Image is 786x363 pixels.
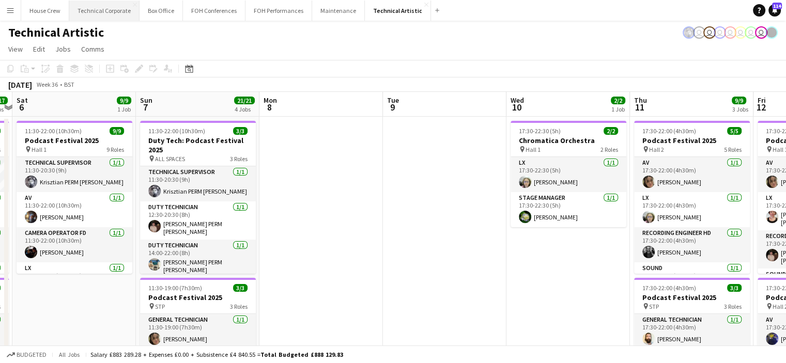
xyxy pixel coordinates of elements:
span: Wed [511,96,524,105]
app-user-avatar: Sally PERM Pochciol [693,26,705,39]
div: 4 Jobs [235,105,254,113]
span: 114 [772,3,782,9]
app-job-card: 11:30-22:00 (10h30m)3/3Duty Tech: Podcast Festival 2025 ALL SPACES3 RolesTechnical Supervisor1/11... [140,121,256,274]
button: House Crew [21,1,69,21]
h3: Duty Tech: Podcast Festival 2025 [140,136,256,154]
span: 8 [262,101,277,113]
button: FOH Conferences [183,1,245,21]
div: [DATE] [8,80,32,90]
span: 11:30-19:00 (7h30m) [148,284,202,292]
app-card-role: Camera Operator FD1/111:30-22:00 (10h30m)[PERSON_NAME] [17,227,132,262]
app-card-role: General Technician1/111:30-19:00 (7h30m)[PERSON_NAME] [140,314,256,349]
app-job-card: 17:30-22:00 (4h30m)5/5Podcast Festival 2025 Hall 25 RolesAV1/117:30-22:00 (4h30m)[PERSON_NAME]LX1... [634,121,750,274]
app-card-role: Duty Technician1/114:00-22:00 (8h)[PERSON_NAME] PERM [PERSON_NAME] [140,240,256,278]
app-card-role: Technical Supervisor1/111:30-20:30 (9h)Krisztian PERM [PERSON_NAME] [140,166,256,201]
button: Technical Artistic [365,1,431,21]
app-card-role: Sound1/117:30-22:00 (4h30m) [634,262,750,297]
span: Budgeted [17,351,47,358]
span: 6 [15,101,28,113]
span: 2 Roles [600,146,618,153]
div: 1 Job [117,105,131,113]
div: BST [64,81,74,88]
h3: Podcast Festival 2025 [17,136,132,145]
span: Edit [33,44,45,54]
span: 21/21 [234,97,255,104]
app-user-avatar: Abby Hubbard [703,26,716,39]
h3: Chromatica Orchestra [511,136,626,145]
app-card-role: AV1/117:30-22:00 (4h30m)[PERSON_NAME] [634,157,750,192]
div: Salary £883 289.28 + Expenses £0.00 + Subsistence £4 840.55 = [90,351,343,358]
span: 2/2 [604,127,618,135]
span: 9/9 [117,97,131,104]
span: 3/3 [727,284,742,292]
span: 11:30-22:00 (10h30m) [148,127,205,135]
app-card-role: General Technician1/117:30-22:00 (4h30m)[PERSON_NAME] [634,314,750,349]
app-user-avatar: Liveforce Admin [714,26,726,39]
span: 5/5 [727,127,742,135]
span: Hall 1 [32,146,47,153]
a: View [4,42,27,56]
span: 10 [509,101,524,113]
div: 3 Jobs [732,105,748,113]
app-card-role: Duty Technician1/112:30-20:30 (8h)[PERSON_NAME] PERM [PERSON_NAME] [140,201,256,240]
span: Sun [140,96,152,105]
span: 9/9 [732,97,746,104]
app-user-avatar: Nathan PERM Birdsall [755,26,767,39]
div: 1 Job [611,105,625,113]
span: 3 Roles [230,155,248,163]
span: Hall 1 [526,146,541,153]
span: 7 [138,101,152,113]
span: All jobs [57,351,82,358]
span: Mon [264,96,277,105]
span: Sat [17,96,28,105]
app-card-role: LX1/117:30-22:00 (4h30m)[PERSON_NAME] [634,192,750,227]
span: 9 Roles [106,146,124,153]
span: 12 [756,101,766,113]
span: 11 [633,101,647,113]
span: 3 Roles [724,303,742,310]
button: Box Office [140,1,183,21]
h3: Podcast Festival 2025 [634,136,750,145]
span: 5 Roles [724,146,742,153]
a: Jobs [51,42,75,56]
app-job-card: 17:30-22:30 (5h)2/2Chromatica Orchestra Hall 12 RolesLX1/117:30-22:30 (5h)[PERSON_NAME]Stage Mana... [511,121,626,227]
h3: Podcast Festival 2025 [140,293,256,302]
a: Comms [77,42,109,56]
span: 3/3 [233,127,248,135]
span: 11:30-22:00 (10h30m) [25,127,82,135]
app-user-avatar: Liveforce Admin [724,26,736,39]
h1: Technical Artistic [8,25,104,40]
span: Fri [758,96,766,105]
span: STP [155,303,165,310]
span: 17:30-22:00 (4h30m) [642,127,696,135]
span: Jobs [55,44,71,54]
span: ALL SPACES [155,155,185,163]
app-user-avatar: Krisztian PERM Vass [683,26,695,39]
span: 3/3 [233,284,248,292]
span: Total Budgeted £888 129.83 [260,351,343,358]
span: Week 36 [34,81,60,88]
app-card-role: Technical Supervisor1/111:30-20:30 (9h)Krisztian PERM [PERSON_NAME] [17,157,132,192]
app-card-role: LX1/117:30-22:30 (5h)[PERSON_NAME] [511,157,626,192]
span: Thu [634,96,647,105]
app-card-role: AV1/111:30-22:00 (10h30m)[PERSON_NAME] [17,192,132,227]
app-user-avatar: Gabrielle Barr [765,26,778,39]
app-card-role: Stage Manager1/117:30-22:30 (5h)[PERSON_NAME] [511,192,626,227]
button: Maintenance [312,1,365,21]
h3: Podcast Festival 2025 [634,293,750,302]
span: Comms [81,44,104,54]
span: 9 [386,101,399,113]
button: Technical Corporate [69,1,140,21]
a: Edit [29,42,49,56]
app-card-role: Recording Engineer HD1/117:30-22:00 (4h30m)[PERSON_NAME] [634,227,750,262]
app-card-role: LX1/111:30-22:00 (10h30m) [17,262,132,297]
button: Budgeted [5,349,48,360]
span: View [8,44,23,54]
app-job-card: 11:30-22:00 (10h30m)9/9Podcast Festival 2025 Hall 19 RolesTechnical Supervisor1/111:30-20:30 (9h)... [17,121,132,274]
app-user-avatar: Liveforce Admin [745,26,757,39]
app-user-avatar: Liveforce Admin [734,26,747,39]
